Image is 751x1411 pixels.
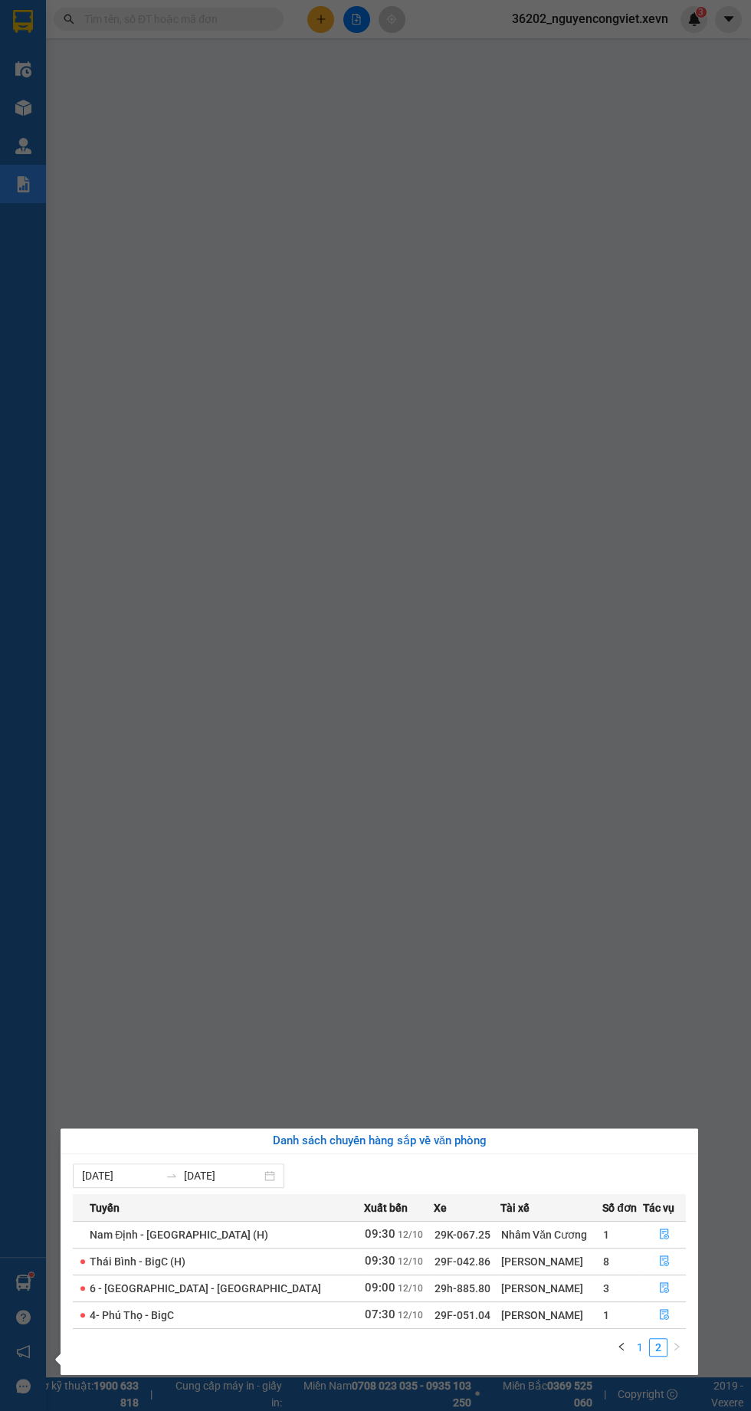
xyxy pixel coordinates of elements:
button: file-done [644,1222,685,1247]
span: 29F-042.86 [435,1255,490,1268]
span: 29h-885.80 [435,1282,490,1295]
li: Previous Page [612,1338,631,1357]
span: Xuất bến [364,1199,408,1216]
li: 2 [649,1338,667,1357]
span: 07:30 [365,1308,395,1321]
span: 1 [603,1229,609,1241]
span: 12/10 [398,1310,423,1321]
span: 29F-051.04 [435,1309,490,1321]
span: 12/10 [398,1256,423,1267]
div: Danh sách chuyến hàng sắp về văn phòng [73,1132,686,1150]
span: 8 [603,1255,609,1268]
span: file-done [659,1229,670,1241]
a: 1 [631,1339,648,1356]
input: Đến ngày [184,1167,261,1184]
span: Tuyến [90,1199,120,1216]
span: 4- Phú Thọ - BigC [90,1309,174,1321]
div: [PERSON_NAME] [501,1307,602,1324]
span: swap-right [166,1170,178,1182]
li: 1 [631,1338,649,1357]
span: file-done [659,1282,670,1295]
span: Nam Định - [GEOGRAPHIC_DATA] (H) [90,1229,268,1241]
input: Từ ngày [82,1167,159,1184]
li: Next Page [667,1338,686,1357]
span: 1 [603,1309,609,1321]
span: Số đơn [602,1199,637,1216]
span: 29K-067.25 [435,1229,490,1241]
a: 2 [650,1339,667,1356]
span: file-done [659,1309,670,1321]
span: 09:30 [365,1227,395,1241]
span: 12/10 [398,1283,423,1294]
span: Tài xế [500,1199,530,1216]
button: file-done [644,1303,685,1327]
div: [PERSON_NAME] [501,1280,602,1297]
span: Tác vụ [643,1199,674,1216]
span: left [617,1342,626,1351]
span: to [166,1170,178,1182]
span: 6 - [GEOGRAPHIC_DATA] - [GEOGRAPHIC_DATA] [90,1282,321,1295]
span: 12/10 [398,1229,423,1240]
span: right [672,1342,681,1351]
button: file-done [644,1276,685,1301]
span: Xe [434,1199,447,1216]
span: 09:30 [365,1254,395,1268]
span: Thái Bình - BigC (H) [90,1255,185,1268]
span: 09:00 [365,1281,395,1295]
button: file-done [644,1249,685,1274]
span: 3 [603,1282,609,1295]
button: right [667,1338,686,1357]
button: left [612,1338,631,1357]
div: Nhâm Văn Cương [501,1226,602,1243]
span: file-done [659,1255,670,1268]
div: [PERSON_NAME] [501,1253,602,1270]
